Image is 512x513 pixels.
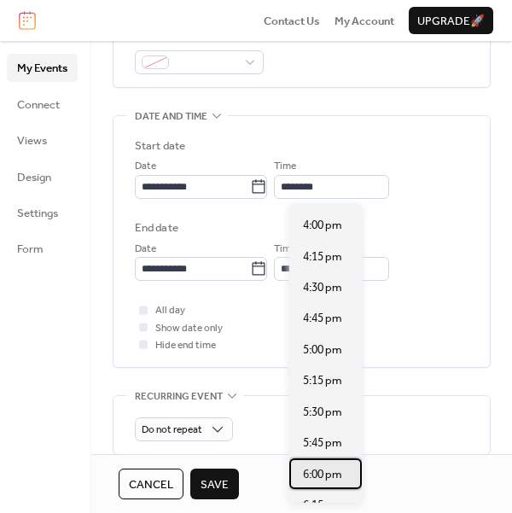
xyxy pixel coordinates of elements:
span: Time [274,158,296,175]
span: Views [17,132,47,149]
img: logo [19,11,36,30]
span: Date [135,241,156,258]
span: Save [201,476,229,493]
span: Form [17,241,44,258]
a: Settings [7,199,78,226]
a: Views [7,126,78,154]
div: Event color [135,30,260,47]
a: My Account [335,12,394,29]
span: Cancel [129,476,173,493]
span: Date [135,158,156,175]
span: 5:00 pm [303,341,342,359]
span: Upgrade 🚀 [417,13,485,30]
span: Time [274,241,296,258]
button: Cancel [119,469,183,499]
span: My Events [17,60,67,77]
a: Contact Us [264,12,320,29]
span: 4:30 pm [303,279,342,296]
a: Connect [7,90,78,118]
span: Settings [17,205,58,222]
span: All day [155,302,185,319]
a: My Events [7,54,78,81]
span: 5:30 pm [303,404,342,421]
span: 6:00 pm [303,466,342,483]
span: Contact Us [264,13,320,30]
button: Save [190,469,239,499]
button: Upgrade🚀 [409,7,493,34]
div: Start date [135,137,185,154]
span: Design [17,169,51,186]
span: Date and time [135,108,207,125]
span: 4:15 pm [303,248,342,265]
span: Do not repeat [142,420,202,440]
span: 5:45 pm [303,434,342,452]
span: Show date only [155,320,223,337]
span: Connect [17,96,60,114]
span: 4:45 pm [303,310,342,327]
span: 4:00 pm [303,217,342,234]
span: Hide end time [155,337,216,354]
span: 5:15 pm [303,372,342,389]
div: End date [135,219,178,236]
a: Form [7,235,78,262]
span: My Account [335,13,394,30]
span: Recurring event [135,388,223,405]
a: Design [7,163,78,190]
